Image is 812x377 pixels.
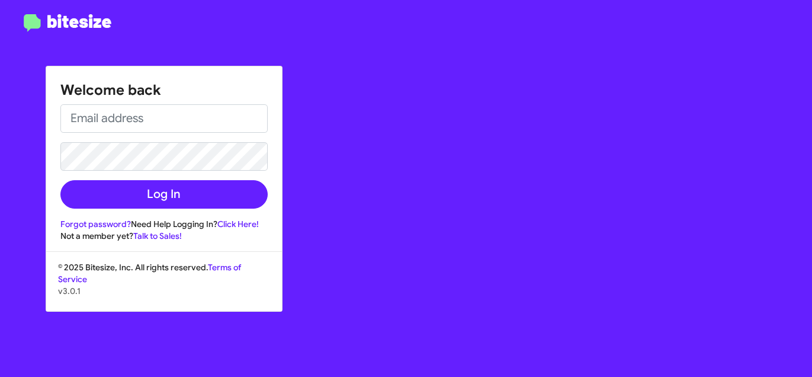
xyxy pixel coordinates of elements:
button: Log In [60,180,268,209]
a: Forgot password? [60,219,131,229]
p: v3.0.1 [58,285,270,297]
div: Not a member yet? [60,230,268,242]
a: Click Here! [217,219,259,229]
a: Talk to Sales! [133,231,182,241]
h1: Welcome back [60,81,268,100]
div: © 2025 Bitesize, Inc. All rights reserved. [46,261,282,311]
div: Need Help Logging In? [60,218,268,230]
input: Email address [60,104,268,133]
a: Terms of Service [58,262,241,285]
